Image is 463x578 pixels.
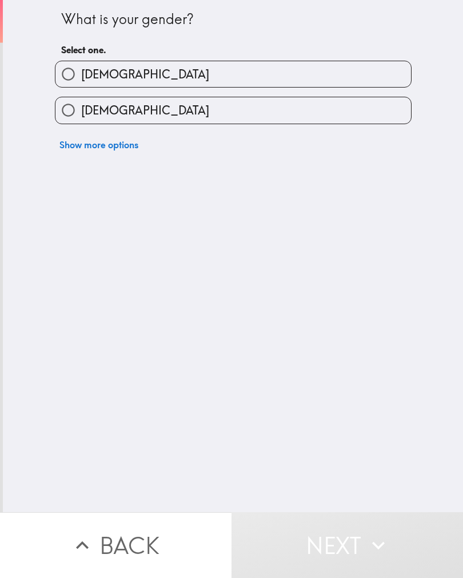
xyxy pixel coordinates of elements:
button: [DEMOGRAPHIC_DATA] [55,61,411,87]
span: [DEMOGRAPHIC_DATA] [81,102,209,118]
button: Next [231,512,463,578]
button: [DEMOGRAPHIC_DATA] [55,97,411,123]
h6: Select one. [61,43,405,56]
button: Show more options [55,133,143,156]
div: What is your gender? [61,10,405,29]
span: [DEMOGRAPHIC_DATA] [81,66,209,82]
